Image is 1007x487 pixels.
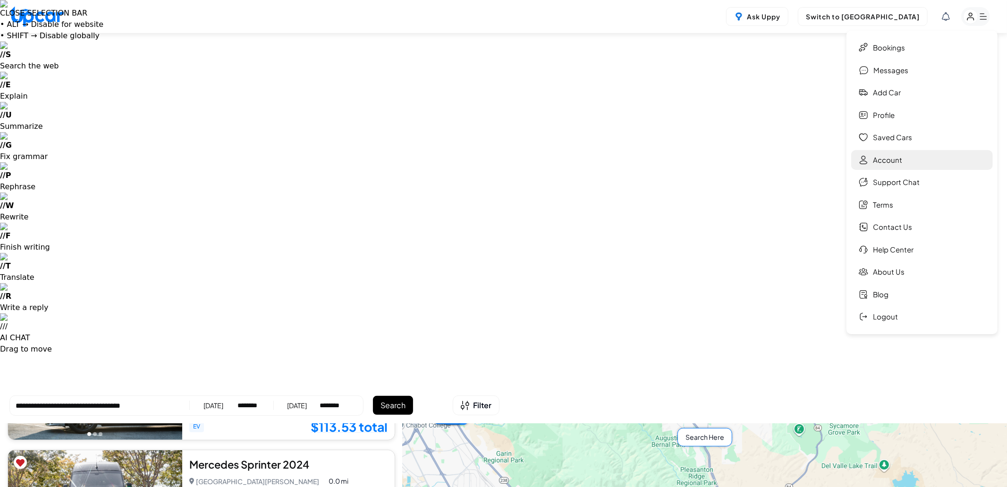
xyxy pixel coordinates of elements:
div: Search Here [677,428,732,446]
div: [DATE] [287,401,307,410]
span: EV [189,421,204,432]
button: Go to photo 3 [99,432,102,436]
button: Go to photo 1 [87,432,91,436]
button: Remove from favorites [14,456,27,469]
div: [DATE] [203,401,223,410]
button: Go to photo 2 [93,432,97,436]
button: Search [373,396,413,415]
a: $113.53 total [311,420,388,433]
div: Mercedes Sprinter 2024 [189,457,388,471]
span: 0.0 mi [329,476,348,486]
span: Filter [473,400,491,411]
button: Open filters [453,395,499,415]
